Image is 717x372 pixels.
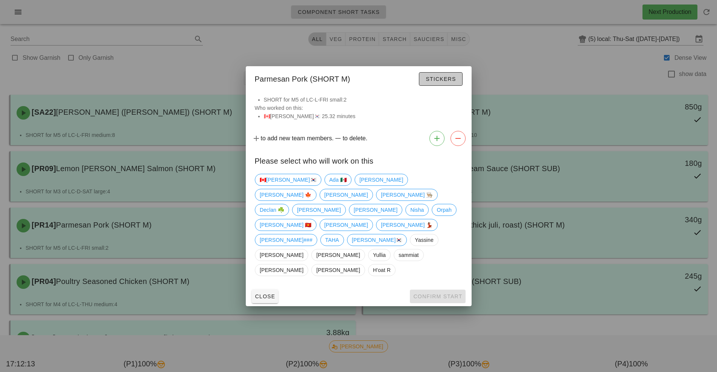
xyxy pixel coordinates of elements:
[425,76,456,82] span: Stickers
[353,204,397,216] span: [PERSON_NAME]
[352,234,402,246] span: [PERSON_NAME]🇰🇷
[260,174,317,185] span: 🇨🇦[PERSON_NAME]🇰🇷
[260,264,303,276] span: [PERSON_NAME]
[297,204,341,216] span: [PERSON_NAME]
[325,234,339,246] span: TAHA
[260,219,312,231] span: [PERSON_NAME] 🇻🇳
[373,249,385,261] span: Yullia
[264,112,463,120] li: 🇨🇦[PERSON_NAME]🇰🇷 25.32 minutes
[419,72,462,86] button: Stickers
[246,128,472,149] div: to add new team members. to delete.
[398,249,419,261] span: sammiat
[329,174,346,185] span: Ada 🇲🇽
[255,293,276,299] span: Close
[324,219,368,231] span: [PERSON_NAME]
[373,264,390,276] span: H'oat R
[252,290,279,303] button: Close
[415,234,433,246] span: Yassine
[410,204,424,216] span: Nisha
[359,174,403,185] span: [PERSON_NAME]
[260,204,284,216] span: Declan ☘️
[381,219,432,231] span: [PERSON_NAME] 💃🏽
[381,189,432,200] span: [PERSON_NAME] 👨🏼‍🍳
[264,96,463,104] li: SHORT for M5 of LC-L-FRI small:2
[260,234,312,246] span: [PERSON_NAME]###
[246,149,472,171] div: Please select who will work on this
[316,249,360,261] span: [PERSON_NAME]
[246,96,472,128] div: Who worked on this:
[324,189,368,200] span: [PERSON_NAME]
[260,249,303,261] span: [PERSON_NAME]
[246,66,472,90] div: Parmesan Pork (SHORT M)
[437,204,451,216] span: Orpah
[316,264,360,276] span: [PERSON_NAME]
[260,189,312,200] span: [PERSON_NAME] 🍁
